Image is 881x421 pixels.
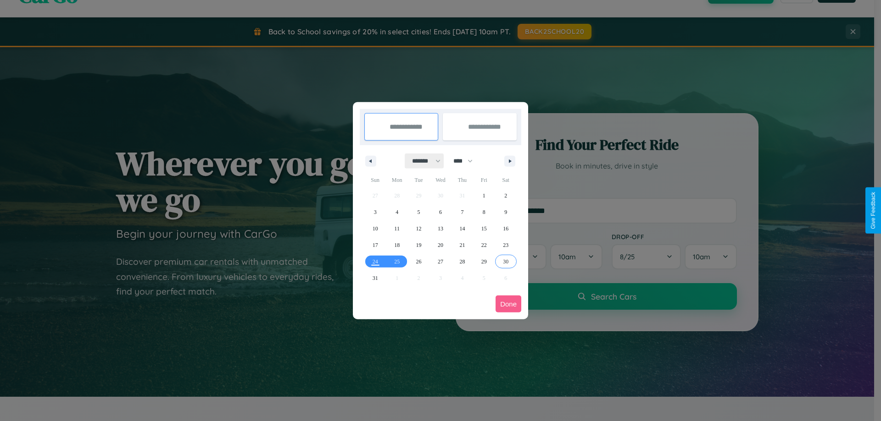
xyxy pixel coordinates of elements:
button: 27 [429,253,451,270]
button: 26 [408,253,429,270]
button: 15 [473,220,495,237]
span: 1 [483,187,485,204]
span: 13 [438,220,443,237]
button: 14 [452,220,473,237]
button: 30 [495,253,517,270]
button: 13 [429,220,451,237]
span: 21 [459,237,465,253]
span: 26 [416,253,422,270]
span: 17 [373,237,378,253]
span: 16 [503,220,508,237]
span: Fri [473,173,495,187]
span: 12 [416,220,422,237]
button: 8 [473,204,495,220]
div: Give Feedback [870,192,876,229]
span: 10 [373,220,378,237]
button: 9 [495,204,517,220]
span: 30 [503,253,508,270]
span: 15 [481,220,487,237]
span: Wed [429,173,451,187]
button: 24 [364,253,386,270]
span: Mon [386,173,407,187]
span: 28 [459,253,465,270]
span: 29 [481,253,487,270]
button: 3 [364,204,386,220]
span: 23 [503,237,508,253]
button: 19 [408,237,429,253]
button: 12 [408,220,429,237]
button: Done [496,295,521,312]
button: 29 [473,253,495,270]
button: 16 [495,220,517,237]
button: 7 [452,204,473,220]
span: 25 [394,253,400,270]
span: 8 [483,204,485,220]
span: Tue [408,173,429,187]
button: 25 [386,253,407,270]
button: 11 [386,220,407,237]
button: 5 [408,204,429,220]
button: 21 [452,237,473,253]
span: Sun [364,173,386,187]
button: 31 [364,270,386,286]
span: 5 [418,204,420,220]
button: 6 [429,204,451,220]
span: 11 [394,220,400,237]
span: 24 [373,253,378,270]
button: 23 [495,237,517,253]
span: 31 [373,270,378,286]
button: 10 [364,220,386,237]
span: 4 [396,204,398,220]
span: 18 [394,237,400,253]
button: 28 [452,253,473,270]
span: 22 [481,237,487,253]
span: 2 [504,187,507,204]
span: 20 [438,237,443,253]
span: 27 [438,253,443,270]
span: 6 [439,204,442,220]
button: 17 [364,237,386,253]
button: 22 [473,237,495,253]
span: 19 [416,237,422,253]
button: 20 [429,237,451,253]
button: 1 [473,187,495,204]
span: 3 [374,204,377,220]
button: 18 [386,237,407,253]
span: 7 [461,204,463,220]
span: Sat [495,173,517,187]
button: 2 [495,187,517,204]
span: Thu [452,173,473,187]
button: 4 [386,204,407,220]
span: 14 [459,220,465,237]
span: 9 [504,204,507,220]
